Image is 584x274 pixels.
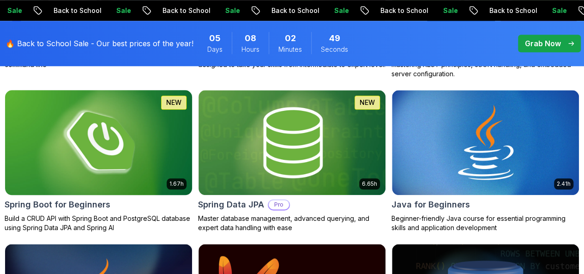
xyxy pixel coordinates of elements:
span: 5 Days [209,32,221,45]
p: 6.65h [362,180,377,188]
p: Back to School [466,6,529,15]
p: NEW [166,98,181,107]
p: Pro [269,200,289,209]
img: Spring Data JPA card [199,90,385,195]
a: Spring Boot for Beginners card1.67hNEWSpring Boot for BeginnersBuild a CRUD API with Spring Boot ... [5,90,193,232]
img: Spring Boot for Beginners card [0,87,197,197]
p: Beginner-friendly Java course for essential programming skills and application development [391,214,579,232]
a: Java for Beginners card2.41hJava for BeginnersBeginner-friendly Java course for essential program... [391,90,579,232]
span: Days [207,45,223,54]
p: Back to School [30,6,93,15]
span: Seconds [321,45,348,54]
p: 1.67h [169,180,184,188]
h2: Spring Boot for Beginners [5,198,110,211]
h2: Java for Beginners [391,198,470,211]
p: Back to School [248,6,311,15]
span: Hours [241,45,259,54]
p: Sale [311,6,340,15]
p: NEW [360,98,375,107]
p: Sale [93,6,122,15]
p: Sale [202,6,231,15]
span: 49 Seconds [329,32,340,45]
span: 8 Hours [245,32,256,45]
span: 2 Minutes [285,32,296,45]
p: Build a CRUD API with Spring Boot and PostgreSQL database using Spring Data JPA and Spring AI [5,214,193,232]
span: Minutes [278,45,302,54]
p: Sale [529,6,558,15]
h2: Spring Data JPA [198,198,264,211]
p: Grab Now [525,38,561,49]
p: Back to School [139,6,202,15]
p: 🔥 Back to School Sale - Our best prices of the year! [6,38,193,49]
p: Sale [420,6,449,15]
p: 2.41h [557,180,571,188]
a: Spring Data JPA card6.65hNEWSpring Data JPAProMaster database management, advanced querying, and ... [198,90,386,232]
p: Master database management, advanced querying, and expert data handling with ease [198,214,386,232]
img: Java for Beginners card [392,90,579,195]
p: Back to School [357,6,420,15]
